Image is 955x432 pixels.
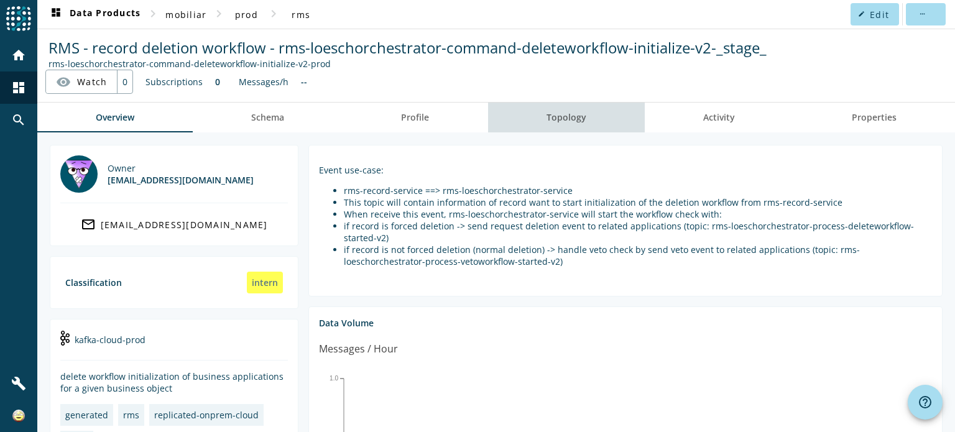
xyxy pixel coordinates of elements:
[108,174,254,186] div: [EMAIL_ADDRESS][DOMAIN_NAME]
[209,70,226,94] div: 0
[319,317,932,329] div: Data Volume
[547,113,586,122] span: Topology
[401,113,429,122] span: Profile
[11,113,26,127] mat-icon: search
[319,341,398,357] div: Messages / Hour
[870,9,889,21] span: Edit
[60,155,98,193] img: mbx_301936@mobi.ch
[48,7,141,22] span: Data Products
[48,37,767,58] span: RMS - record deletion workflow - rms-loeschorchestrator-command-deleteworkflow-initialize-v2-_stage_
[319,164,932,176] p: Event use-case:
[44,3,145,25] button: Data Products
[295,70,313,94] div: No information
[65,277,122,288] div: Classification
[48,7,63,22] mat-icon: dashboard
[852,113,897,122] span: Properties
[60,370,288,394] div: delete workflow initialization of business applications for a given business object
[123,409,139,421] div: rms
[344,196,932,208] li: This topic will contain information of record want to start initialization of the deletion workfl...
[233,70,295,94] div: Messages/h
[11,376,26,391] mat-icon: build
[60,331,70,346] img: kafka-cloud-prod
[266,6,281,21] mat-icon: chevron_right
[46,71,117,93] button: Watch
[154,409,259,421] div: replicated-onprem-cloud
[101,219,268,231] div: [EMAIL_ADDRESS][DOMAIN_NAME]
[344,185,932,196] li: rms-record-service ==> rms-loeschorchestrator-service
[851,3,899,25] button: Edit
[60,213,288,236] a: [EMAIL_ADDRESS][DOMAIN_NAME]
[11,80,26,95] mat-icon: dashboard
[65,409,108,421] div: generated
[108,162,254,174] div: Owner
[211,6,226,21] mat-icon: chevron_right
[858,11,865,17] mat-icon: edit
[344,220,932,244] li: if record is forced deletion -> send request deletion event to related applications (topic: rms-l...
[60,329,288,361] div: kafka-cloud-prod
[48,58,767,70] div: Kafka Topic: rms-loeschorchestrator-command-deleteworkflow-initialize-v2-prod
[918,395,933,410] mat-icon: help_outline
[281,3,321,25] button: rms
[117,70,132,93] div: 0
[292,9,310,21] span: rms
[235,9,258,21] span: prod
[160,3,211,25] button: mobiliar
[251,113,284,122] span: Schema
[344,244,932,267] li: if record is not forced deletion (normal deletion) -> handle veto check by send veto event to rel...
[165,9,206,21] span: mobiliar
[11,48,26,63] mat-icon: home
[77,71,107,93] span: Watch
[344,208,932,220] li: When receive this event, rms-loeschorchestrator-service will start the workflow check with:
[6,6,31,31] img: spoud-logo.svg
[96,113,134,122] span: Overview
[139,70,209,94] div: Subscriptions
[330,375,338,382] text: 1.0
[56,75,71,90] mat-icon: visibility
[145,6,160,21] mat-icon: chevron_right
[703,113,735,122] span: Activity
[918,11,925,17] mat-icon: more_horiz
[12,410,25,422] img: af918c374769b9f2fc363c81ec7e3749
[226,3,266,25] button: prod
[247,272,283,293] div: intern
[81,217,96,232] mat-icon: mail_outline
